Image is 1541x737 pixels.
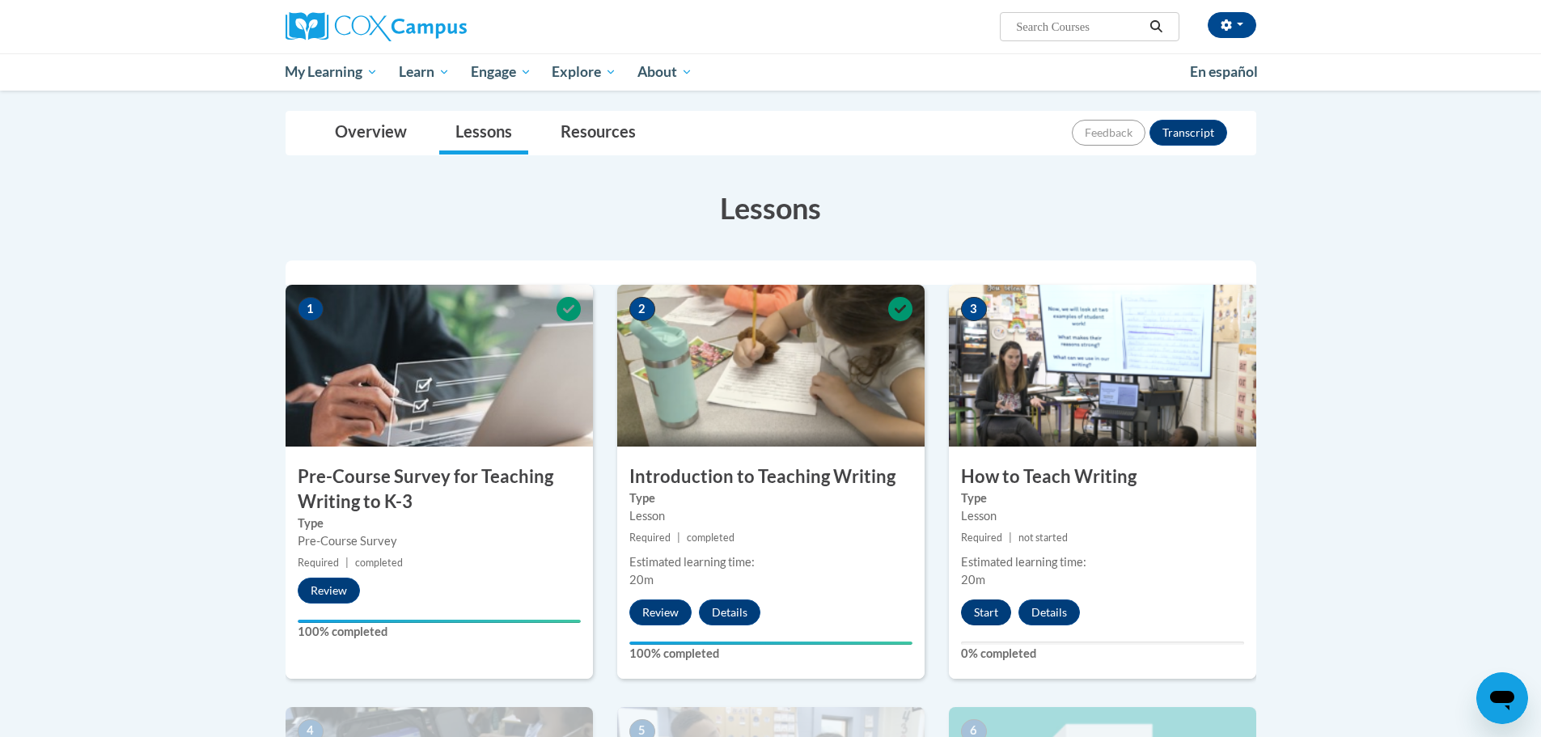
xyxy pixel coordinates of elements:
[627,53,703,91] a: About
[1179,55,1268,89] a: En español
[275,53,389,91] a: My Learning
[629,573,654,587] span: 20m
[298,620,581,623] div: Your progress
[629,553,912,571] div: Estimated learning time:
[345,557,349,569] span: |
[629,507,912,525] div: Lesson
[1018,599,1080,625] button: Details
[388,53,460,91] a: Learn
[1009,532,1012,544] span: |
[541,53,627,91] a: Explore
[629,489,912,507] label: Type
[961,532,1002,544] span: Required
[699,599,760,625] button: Details
[286,188,1256,228] h3: Lessons
[285,62,378,82] span: My Learning
[1190,63,1258,80] span: En español
[1018,532,1068,544] span: not started
[629,532,671,544] span: Required
[439,112,528,155] a: Lessons
[961,489,1244,507] label: Type
[286,285,593,447] img: Course Image
[949,285,1256,447] img: Course Image
[319,112,423,155] a: Overview
[1149,120,1227,146] button: Transcript
[286,12,467,41] img: Cox Campus
[298,623,581,641] label: 100% completed
[629,297,655,321] span: 2
[286,464,593,515] h3: Pre-Course Survey for Teaching Writing to K-3
[637,62,692,82] span: About
[629,599,692,625] button: Review
[629,645,912,663] label: 100% completed
[961,297,987,321] span: 3
[355,557,403,569] span: completed
[298,532,581,550] div: Pre-Course Survey
[1014,17,1144,36] input: Search Courses
[687,532,735,544] span: completed
[961,645,1244,663] label: 0% completed
[961,599,1011,625] button: Start
[1208,12,1256,38] button: Account Settings
[471,62,531,82] span: Engage
[399,62,450,82] span: Learn
[544,112,652,155] a: Resources
[286,12,593,41] a: Cox Campus
[298,557,339,569] span: Required
[298,515,581,532] label: Type
[552,62,616,82] span: Explore
[677,532,680,544] span: |
[961,507,1244,525] div: Lesson
[298,578,360,604] button: Review
[298,297,324,321] span: 1
[949,464,1256,489] h3: How to Teach Writing
[961,573,985,587] span: 20m
[1144,17,1168,36] button: Search
[617,285,925,447] img: Course Image
[961,553,1244,571] div: Estimated learning time:
[261,53,1281,91] div: Main menu
[460,53,542,91] a: Engage
[617,464,925,489] h3: Introduction to Teaching Writing
[629,642,912,645] div: Your progress
[1072,120,1145,146] button: Feedback
[1476,672,1528,724] iframe: Button to launch messaging window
